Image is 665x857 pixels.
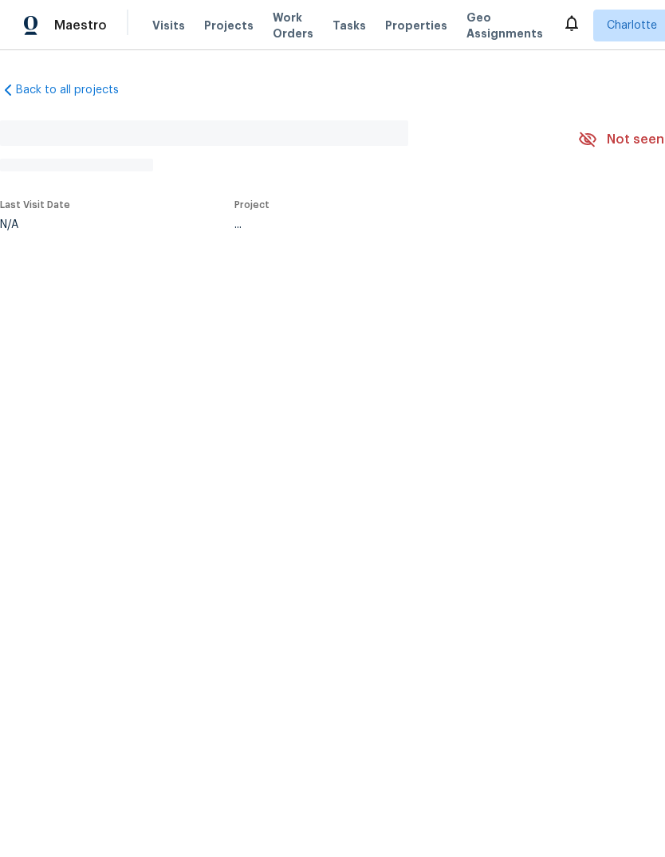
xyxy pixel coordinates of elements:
div: ... [234,219,541,230]
span: Work Orders [273,10,313,41]
span: Charlotte [607,18,657,33]
span: Geo Assignments [466,10,543,41]
span: Project [234,200,270,210]
span: Visits [152,18,185,33]
span: Tasks [332,20,366,31]
span: Maestro [54,18,107,33]
span: Properties [385,18,447,33]
span: Projects [204,18,254,33]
